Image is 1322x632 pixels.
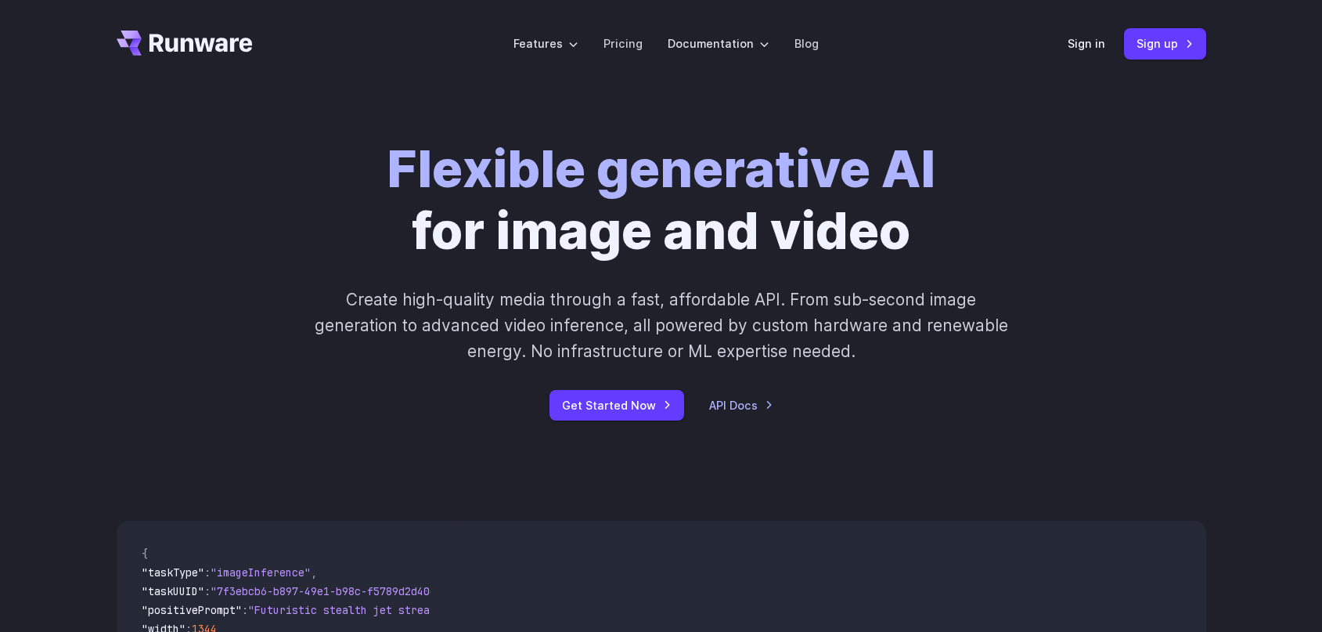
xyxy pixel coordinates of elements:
[204,584,211,598] span: :
[709,396,773,414] a: API Docs
[387,138,935,262] h1: for image and video
[248,603,818,617] span: "Futuristic stealth jet streaking through a neon-lit cityscape with glowing purple exhaust"
[387,137,935,200] strong: Flexible generative AI
[1124,28,1206,59] a: Sign up
[211,584,448,598] span: "7f3ebcb6-b897-49e1-b98c-f5789d2d40d7"
[142,565,204,580] span: "taskType"
[242,603,248,617] span: :
[204,565,211,580] span: :
[142,547,148,561] span: {
[513,34,578,52] label: Features
[668,34,769,52] label: Documentation
[603,34,643,52] a: Pricing
[1068,34,1105,52] a: Sign in
[117,31,253,56] a: Go to /
[142,603,242,617] span: "positivePrompt"
[211,565,311,580] span: "imageInference"
[142,584,204,598] span: "taskUUID"
[549,390,684,421] a: Get Started Now
[312,287,1010,365] p: Create high-quality media through a fast, affordable API. From sub-second image generation to adv...
[794,34,819,52] a: Blog
[311,565,317,580] span: ,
